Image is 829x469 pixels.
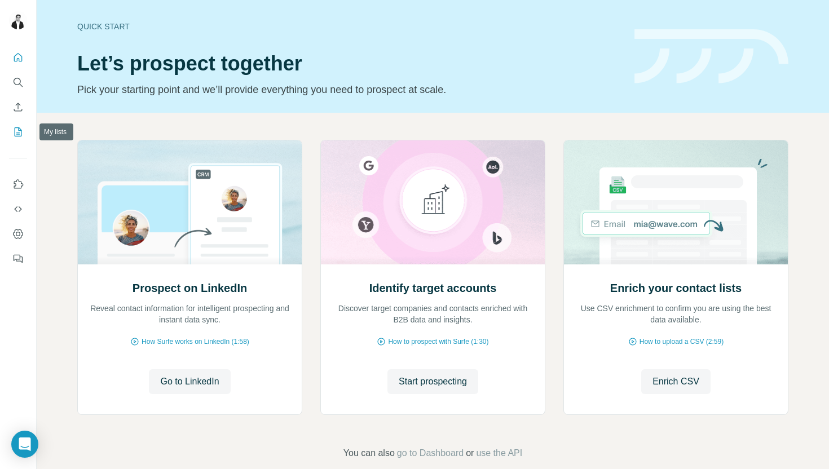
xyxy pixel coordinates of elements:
button: Search [9,72,27,92]
button: Start prospecting [387,369,478,394]
h2: Enrich your contact lists [610,280,742,296]
img: Identify target accounts [320,140,545,264]
button: Use Surfe on LinkedIn [9,174,27,194]
p: Use CSV enrichment to confirm you are using the best data available. [575,303,777,325]
img: Avatar [9,11,27,29]
p: Pick your starting point and we’ll provide everything you need to prospect at scale. [77,82,621,98]
span: How to upload a CSV (2:59) [640,337,724,347]
button: Go to LinkedIn [149,369,230,394]
h2: Prospect on LinkedIn [133,280,247,296]
h2: Identify target accounts [369,280,497,296]
button: go to Dashboard [397,446,464,460]
span: Go to LinkedIn [160,375,219,388]
button: My lists [9,122,27,142]
img: Prospect on LinkedIn [77,140,302,264]
span: How to prospect with Surfe (1:30) [388,337,488,347]
button: Enrich CSV [641,369,711,394]
span: You can also [343,446,395,460]
button: Use Surfe API [9,199,27,219]
button: Dashboard [9,224,27,244]
div: Quick start [77,21,621,32]
div: Open Intercom Messenger [11,431,38,458]
p: Discover target companies and contacts enriched with B2B data and insights. [332,303,533,325]
button: Quick start [9,47,27,68]
p: Reveal contact information for intelligent prospecting and instant data sync. [89,303,290,325]
span: Start prospecting [399,375,467,388]
span: How Surfe works on LinkedIn (1:58) [142,337,249,347]
img: banner [634,29,788,84]
span: or [466,446,474,460]
span: Enrich CSV [652,375,699,388]
button: Feedback [9,249,27,269]
button: Enrich CSV [9,97,27,117]
h1: Let’s prospect together [77,52,621,75]
button: use the API [476,446,522,460]
img: Enrich your contact lists [563,140,788,264]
